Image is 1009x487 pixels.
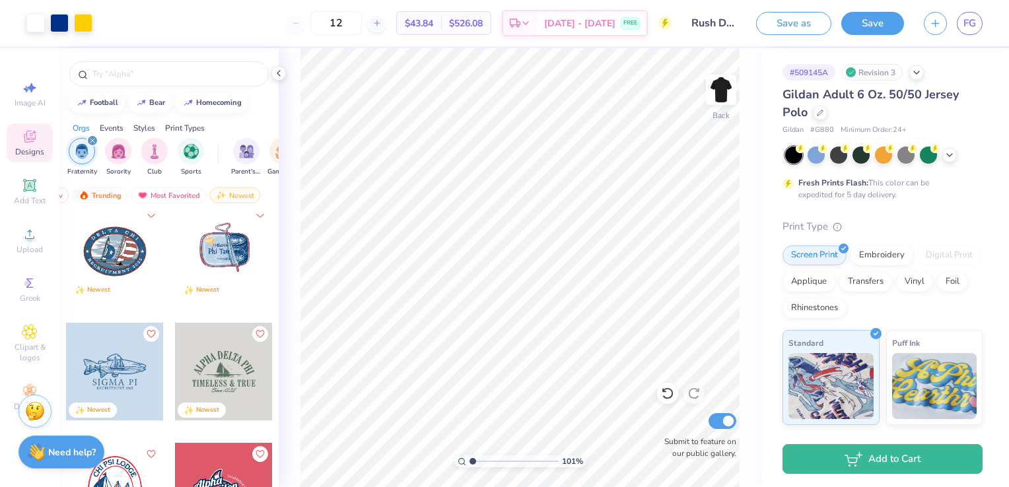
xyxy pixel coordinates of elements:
button: Like [143,446,159,462]
img: Parent's Weekend Image [239,144,254,159]
div: Newest [196,405,219,415]
span: Club [147,167,162,177]
span: Gildan [783,125,804,136]
img: trending.gif [79,191,89,200]
div: football [90,99,118,106]
span: $526.08 [449,16,483,30]
div: filter for Sorority [105,138,131,177]
span: Standard [788,336,823,350]
img: trend_line.gif [183,99,193,107]
div: Print Types [165,122,205,134]
div: Vinyl [896,272,933,292]
div: Rhinestones [783,298,847,318]
span: Clipart & logos [7,342,53,363]
div: This color can be expedited for 5 day delivery. [798,177,961,201]
img: Sorority Image [111,144,126,159]
span: Sports [181,167,201,177]
button: football [69,93,124,113]
div: filter for Club [141,138,168,177]
div: Newest [210,187,260,203]
div: Applique [783,272,835,292]
span: FREE [623,18,637,28]
img: Back [708,77,734,103]
button: Add to Cart [783,444,983,474]
span: Greek [20,293,40,304]
div: Orgs [73,122,90,134]
img: Game Day Image [275,144,291,159]
div: Back [713,110,730,121]
div: Embroidery [851,245,913,265]
strong: Fresh Prints Flash: [798,178,868,188]
img: newest.gif [216,191,226,200]
img: Standard [788,353,874,419]
a: FG [957,12,983,35]
div: Digital Print [917,245,981,265]
button: filter button [231,138,261,177]
span: Add Text [14,195,46,206]
div: Newest [196,285,219,295]
button: filter button [178,138,204,177]
div: Styles [133,122,155,134]
div: Print Type [783,219,983,234]
img: most_fav.gif [137,191,148,200]
div: Trending [73,187,127,203]
span: Gildan Adult 6 Oz. 50/50 Jersey Polo [783,86,959,120]
button: Save [841,12,904,35]
span: Image AI [15,98,46,108]
button: filter button [141,138,168,177]
span: Decorate [14,401,46,412]
button: filter button [67,138,97,177]
div: # 509145A [783,64,835,81]
button: bear [129,93,171,113]
img: Club Image [147,144,162,159]
span: Minimum Order: 24 + [841,125,907,136]
div: filter for Sports [178,138,204,177]
span: Fraternity [67,167,97,177]
span: Parent's Weekend [231,167,261,177]
button: Like [252,446,268,462]
span: Designs [15,146,44,157]
div: Events [100,122,123,134]
div: filter for Parent's Weekend [231,138,261,177]
button: homecoming [176,93,248,113]
div: Revision 3 [842,64,903,81]
div: Foil [937,272,968,292]
div: homecoming [196,99,242,106]
span: Sorority [106,167,131,177]
span: Game Day [267,167,298,177]
span: [DATE] - [DATE] [544,16,615,30]
div: Screen Print [783,245,847,265]
img: Puff Ink [892,353,977,419]
img: Sports Image [184,144,199,159]
input: – – [310,11,362,35]
div: Newest [87,285,110,295]
img: trend_line.gif [77,99,87,107]
button: Like [252,206,268,222]
span: Puff Ink [892,336,920,350]
button: filter button [105,138,131,177]
div: filter for Fraternity [67,138,97,177]
span: $43.84 [405,16,433,30]
img: Fraternity Image [75,144,89,159]
input: Untitled Design [681,10,746,36]
span: FG [963,16,976,31]
div: filter for Game Day [267,138,298,177]
div: bear [149,99,165,106]
span: 101 % [562,455,583,467]
button: Save as [756,12,831,35]
div: Transfers [839,272,892,292]
div: Newest [87,405,110,415]
span: # G880 [810,125,834,136]
input: Try "Alpha" [91,67,260,81]
strong: Need help? [48,446,96,459]
button: filter button [267,138,298,177]
span: Upload [17,244,43,255]
button: Like [143,326,159,342]
button: Like [143,206,159,222]
label: Submit to feature on our public gallery. [657,436,736,459]
button: Like [252,326,268,342]
img: trend_line.gif [136,99,147,107]
div: Most Favorited [131,187,206,203]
